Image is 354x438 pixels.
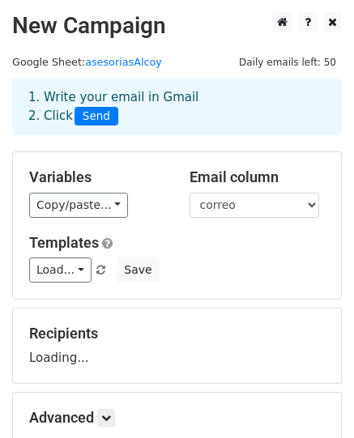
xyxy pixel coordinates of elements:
a: asesoriasAlcoy [85,56,162,68]
a: Load... [29,257,92,283]
span: Send [75,107,118,126]
h5: Advanced [29,409,325,427]
div: Loading... [29,325,325,367]
a: Daily emails left: 50 [233,56,342,68]
h5: Email column [190,168,326,186]
small: Google Sheet: [12,56,162,68]
h5: Variables [29,168,165,186]
div: 1. Write your email in Gmail 2. Click [16,88,338,125]
a: Copy/paste... [29,193,128,218]
button: Save [117,257,159,283]
a: Templates [29,234,99,251]
span: Daily emails left: 50 [233,53,342,71]
h5: Recipients [29,325,325,342]
h2: New Campaign [12,12,342,40]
